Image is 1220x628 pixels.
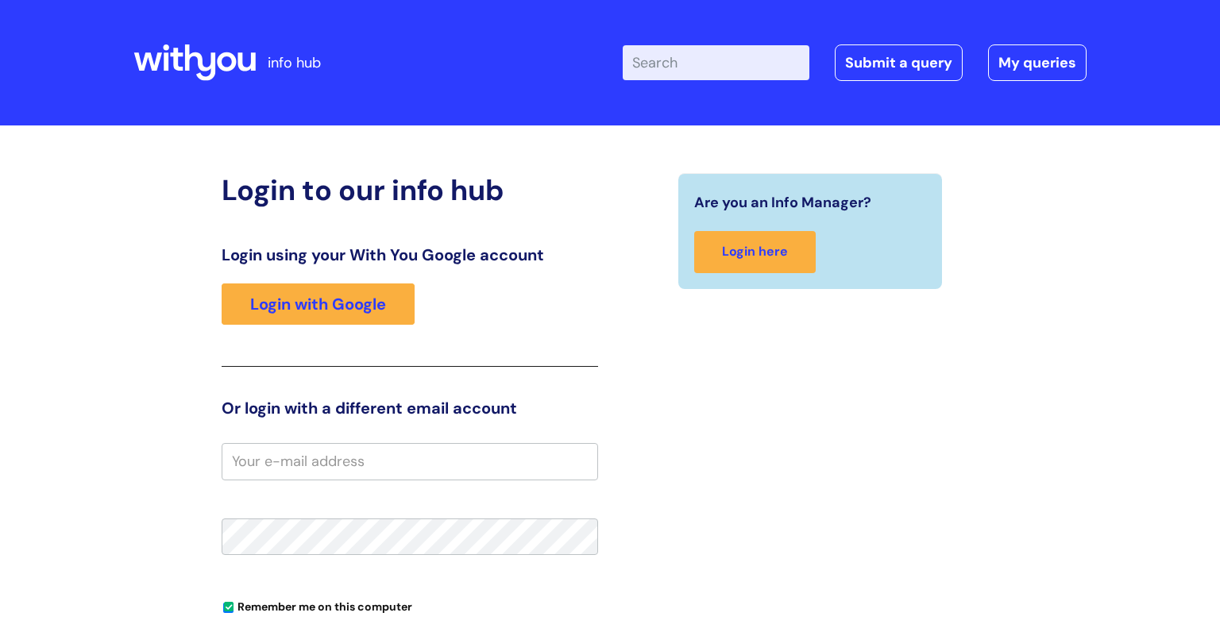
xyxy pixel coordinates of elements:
p: info hub [268,50,321,75]
h2: Login to our info hub [222,173,598,207]
input: Remember me on this computer [223,603,234,613]
input: Search [623,45,809,80]
div: You can uncheck this option if you're logging in from a shared device [222,593,598,618]
label: Remember me on this computer [222,596,412,614]
a: Submit a query [835,44,963,81]
input: Your e-mail address [222,443,598,480]
h3: Or login with a different email account [222,399,598,418]
a: My queries [988,44,1087,81]
h3: Login using your With You Google account [222,245,598,264]
span: Are you an Info Manager? [694,190,871,215]
a: Login here [694,231,816,273]
a: Login with Google [222,283,415,325]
